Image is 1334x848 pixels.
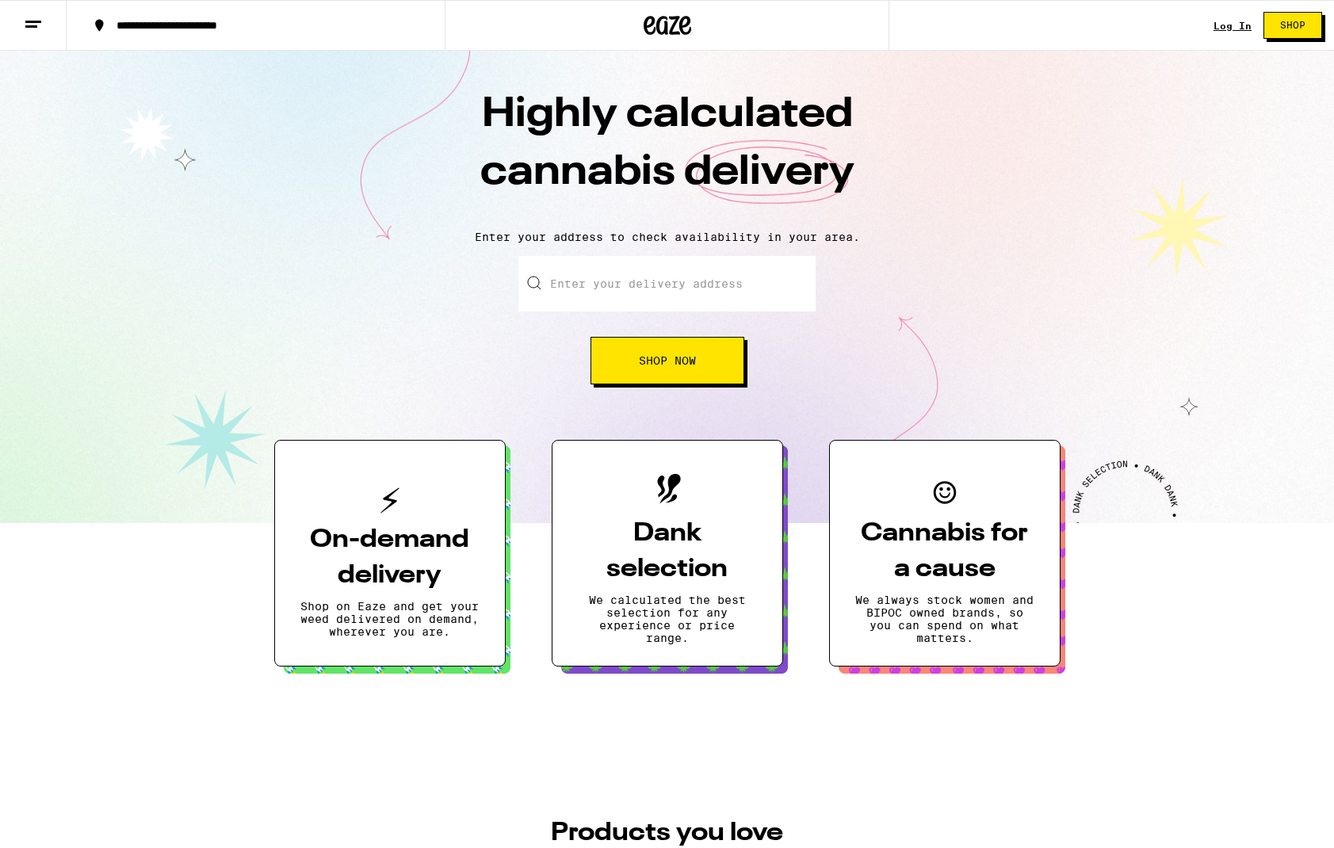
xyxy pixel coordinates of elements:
[1280,21,1305,30] span: Shop
[518,256,816,311] input: Enter your delivery address
[639,355,696,366] span: Shop Now
[855,594,1034,644] p: We always stock women and BIPOC owned brands, so you can spend on what matters.
[390,86,945,218] h1: Highly calculated cannabis delivery
[300,600,480,638] p: Shop on Eaze and get your weed delivered on demand, wherever you are.
[855,516,1034,587] h3: Cannabis for a cause
[300,522,480,594] h3: On-demand delivery
[274,440,506,667] button: On-demand deliveryShop on Eaze and get your weed delivered on demand, wherever you are.
[829,440,1061,667] button: Cannabis for a causeWe always stock women and BIPOC owned brands, so you can spend on what matters.
[591,337,744,384] button: Shop Now
[578,594,757,644] p: We calculated the best selection for any experience or price range.
[290,820,1045,846] h3: PRODUCTS YOU LOVE
[552,440,783,667] button: Dank selectionWe calculated the best selection for any experience or price range.
[1252,12,1334,39] a: Shop
[1263,12,1322,39] button: Shop
[1214,21,1252,31] a: Log In
[578,516,757,587] h3: Dank selection
[16,231,1318,243] p: Enter your address to check availability in your area.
